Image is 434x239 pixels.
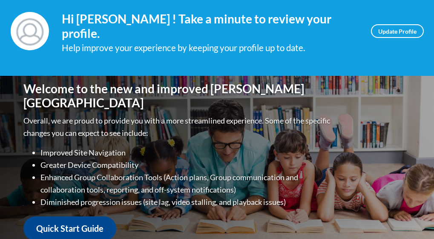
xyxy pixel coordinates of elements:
h1: Welcome to the new and improved [PERSON_NAME][GEOGRAPHIC_DATA] [23,82,332,110]
li: Enhanced Group Collaboration Tools (Action plans, Group communication and collaboration tools, re... [40,171,332,196]
a: Update Profile [371,24,424,38]
p: Overall, we are proud to provide you with a more streamlined experience. Some of the specific cha... [23,115,332,139]
h4: Hi [PERSON_NAME] ! Take a minute to review your profile. [62,12,358,40]
div: Help improve your experience by keeping your profile up to date. [62,41,358,55]
li: Greater Device Compatibility [40,159,332,171]
li: Improved Site Navigation [40,147,332,159]
img: Profile Image [11,12,49,50]
li: Diminished progression issues (site lag, video stalling, and playback issues) [40,196,332,208]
